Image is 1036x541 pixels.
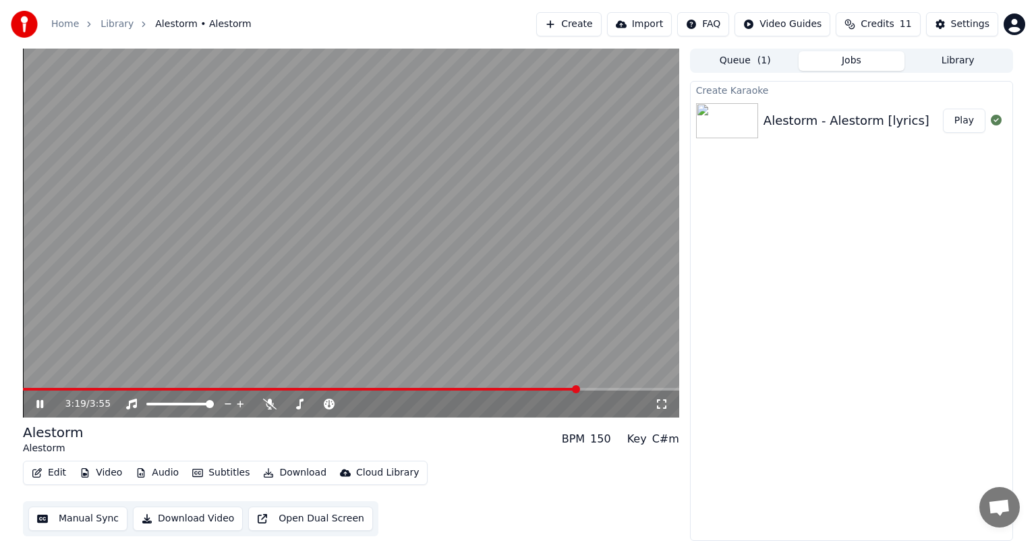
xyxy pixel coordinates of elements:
[26,463,71,482] button: Edit
[65,397,86,411] span: 3:19
[133,507,243,531] button: Download Video
[23,442,83,455] div: Alestorm
[757,54,771,67] span: ( 1 )
[130,463,184,482] button: Audio
[562,431,585,447] div: BPM
[100,18,134,31] a: Library
[51,18,79,31] a: Home
[90,397,111,411] span: 3:55
[951,18,989,31] div: Settings
[248,507,373,531] button: Open Dual Screen
[735,12,830,36] button: Video Guides
[904,51,1011,71] button: Library
[836,12,920,36] button: Credits11
[926,12,998,36] button: Settings
[799,51,905,71] button: Jobs
[23,423,83,442] div: Alestorm
[65,397,98,411] div: /
[51,18,252,31] nav: breadcrumb
[627,431,647,447] div: Key
[590,431,611,447] div: 150
[691,82,1012,98] div: Create Karaoke
[258,463,332,482] button: Download
[74,463,127,482] button: Video
[692,51,799,71] button: Queue
[536,12,602,36] button: Create
[764,111,929,130] div: Alestorm - Alestorm [lyrics]
[979,487,1020,528] a: Открытый чат
[861,18,894,31] span: Credits
[652,431,679,447] div: C#m
[900,18,912,31] span: 11
[356,466,419,480] div: Cloud Library
[943,109,985,133] button: Play
[28,507,127,531] button: Manual Sync
[187,463,255,482] button: Subtitles
[677,12,729,36] button: FAQ
[607,12,672,36] button: Import
[155,18,251,31] span: Alestorm • Alestorm
[11,11,38,38] img: youka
